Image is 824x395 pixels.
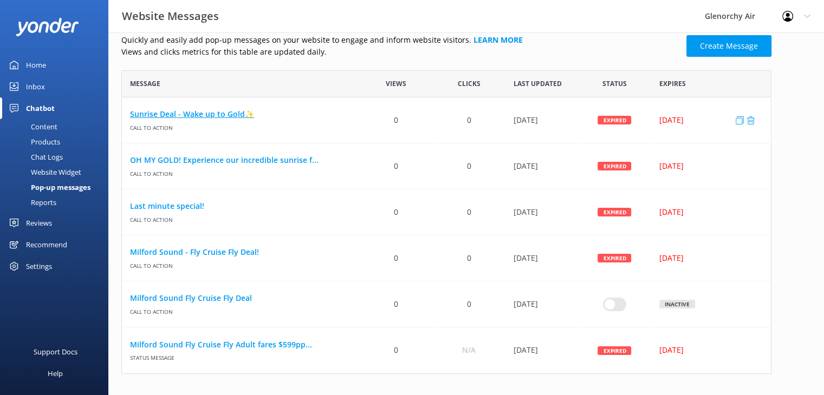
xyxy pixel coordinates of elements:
[7,164,81,180] div: Website Widget
[505,97,578,143] div: 24 Jul 2025
[7,195,108,210] a: Reports
[360,97,432,143] div: 0
[130,154,352,166] a: OH MY GOLD! Experience our incredible sunrise f...
[360,281,432,327] div: 0
[130,166,352,177] span: Call to action
[659,114,756,126] div: [DATE]
[432,281,505,327] div: 0
[386,78,406,89] span: Views
[659,300,695,308] div: Inactive
[130,200,352,212] a: Last minute special!
[26,97,55,119] div: Chatbot
[121,46,680,58] p: Views and clicks metrics for this table are updated daily.
[432,143,505,189] div: 0
[7,134,60,149] div: Products
[121,235,771,281] div: row
[360,327,432,373] div: 0
[130,339,352,351] a: Milford Sound Fly Cruise Fly Adult fares $599pp...
[26,234,67,255] div: Recommend
[26,255,52,277] div: Settings
[121,143,771,189] div: row
[505,143,578,189] div: 04 Jun 2025
[598,346,631,354] div: Expired
[130,108,352,120] a: Sunrise Deal - Wake up to Gold✨
[34,341,77,363] div: Support Docs
[130,120,352,131] span: Call to action
[598,208,631,216] div: Expired
[7,195,56,210] div: Reports
[602,78,627,89] span: Status
[505,235,578,281] div: 25 Jul 2025
[598,162,631,170] div: Expired
[432,235,505,281] div: 0
[7,134,108,149] a: Products
[659,160,756,172] div: [DATE]
[48,363,63,384] div: Help
[473,35,523,45] a: Learn more
[16,18,79,36] img: yonder-white-logo.png
[121,34,680,46] p: Quickly and easily add pop-up messages on your website to engage and inform website visitors.
[659,78,686,89] span: Expires
[130,258,352,269] span: Call to action
[121,327,771,373] div: row
[505,281,578,327] div: 31 Jul 2025
[7,180,108,195] a: Pop-up messages
[598,254,631,262] div: Expired
[7,149,108,164] a: Chat Logs
[686,35,771,57] a: Create Message
[462,344,476,356] span: N/A
[360,235,432,281] div: 0
[432,189,505,235] div: 0
[130,304,352,315] span: Call to action
[26,54,46,76] div: Home
[7,164,108,180] a: Website Widget
[130,351,352,362] span: Status message
[360,189,432,235] div: 0
[26,212,52,234] div: Reviews
[130,212,352,223] span: Call to action
[505,189,578,235] div: 10 Jun 2025
[7,180,90,195] div: Pop-up messages
[360,143,432,189] div: 0
[659,206,756,218] div: [DATE]
[121,281,771,327] div: row
[130,292,352,304] a: Milford Sound Fly Cruise Fly Deal
[514,78,562,89] span: Last updated
[130,246,352,258] a: Milford Sound - Fly Cruise Fly Deal!
[121,97,771,373] div: grid
[432,97,505,143] div: 0
[7,119,108,134] a: Content
[458,78,481,89] span: Clicks
[122,8,219,25] h3: Website Messages
[121,189,771,235] div: row
[130,78,160,89] span: Message
[598,116,631,124] div: Expired
[659,344,756,356] div: [DATE]
[505,327,578,373] div: 05 Aug 2025
[659,252,756,264] div: [DATE]
[26,76,45,97] div: Inbox
[7,119,57,134] div: Content
[121,97,771,143] div: row
[7,149,63,164] div: Chat Logs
